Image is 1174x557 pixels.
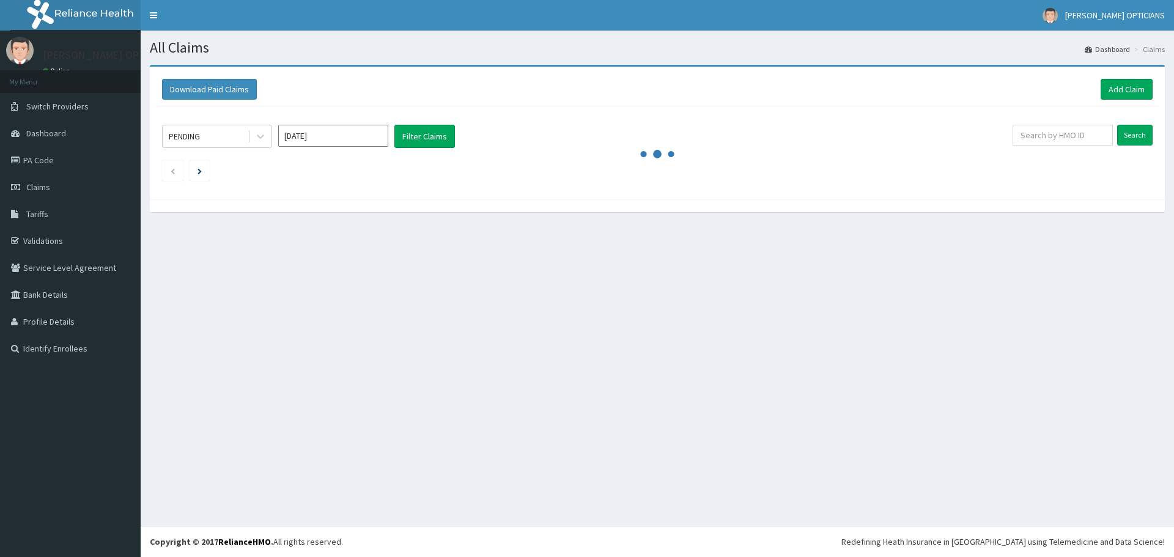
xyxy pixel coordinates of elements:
span: [PERSON_NAME] OPTICIANS [1065,10,1165,21]
button: Download Paid Claims [162,79,257,100]
a: Online [43,67,72,75]
input: Select Month and Year [278,125,388,147]
a: Dashboard [1085,44,1130,54]
p: [PERSON_NAME] OPTICIANS [43,50,177,61]
img: User Image [6,37,34,64]
div: PENDING [169,130,200,142]
li: Claims [1131,44,1165,54]
strong: Copyright © 2017 . [150,536,273,547]
a: Next page [198,165,202,176]
button: Filter Claims [394,125,455,148]
footer: All rights reserved. [141,526,1174,557]
span: Tariffs [26,208,48,219]
div: Redefining Heath Insurance in [GEOGRAPHIC_DATA] using Telemedicine and Data Science! [841,536,1165,548]
span: Claims [26,182,50,193]
span: Dashboard [26,128,66,139]
h1: All Claims [150,40,1165,56]
a: Add Claim [1101,79,1153,100]
input: Search [1117,125,1153,146]
svg: audio-loading [639,136,676,172]
a: Previous page [170,165,175,176]
a: RelianceHMO [218,536,271,547]
img: User Image [1043,8,1058,23]
span: Switch Providers [26,101,89,112]
input: Search by HMO ID [1013,125,1113,146]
